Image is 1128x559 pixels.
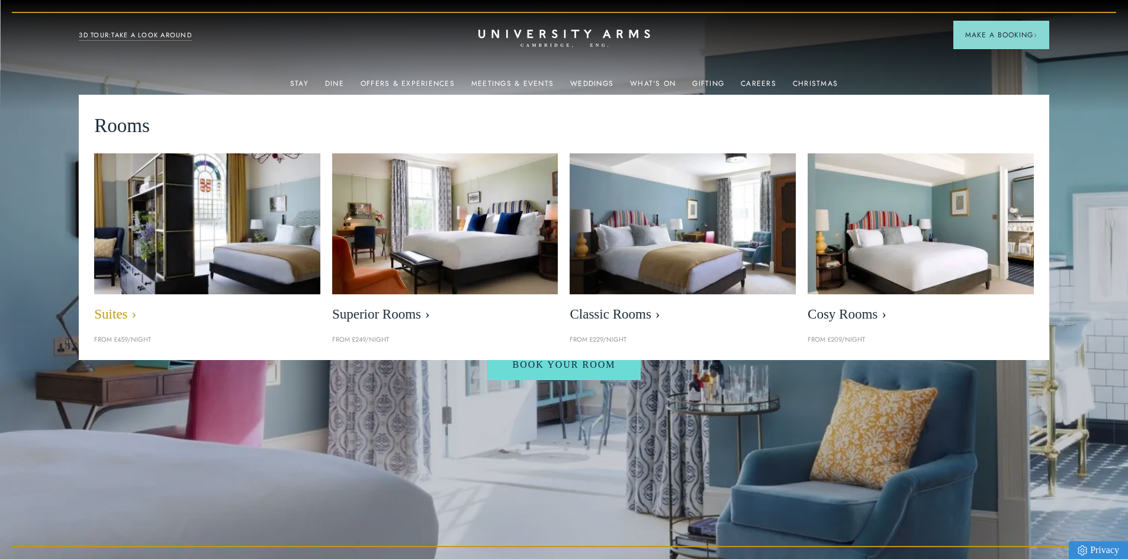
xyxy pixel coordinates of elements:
p: From £229/night [570,335,796,345]
a: Gifting [692,79,724,95]
a: Privacy [1069,541,1128,559]
img: image-0c4e569bfe2498b75de12d7d88bf10a1f5f839d4-400x250-jpg [808,153,1034,294]
span: Superior Rooms [332,306,558,323]
span: Make a Booking [965,30,1037,40]
a: Meetings & Events [471,79,554,95]
a: Christmas [793,79,838,95]
a: Weddings [570,79,613,95]
a: Offers & Experiences [361,79,455,95]
a: image-0c4e569bfe2498b75de12d7d88bf10a1f5f839d4-400x250-jpg Cosy Rooms [808,153,1034,329]
span: Rooms [94,110,150,142]
a: Stay [290,79,308,95]
a: image-21e87f5add22128270780cf7737b92e839d7d65d-400x250-jpg Suites [94,153,320,329]
img: image-7eccef6fe4fe90343db89eb79f703814c40db8b4-400x250-jpg [570,153,796,294]
a: What's On [630,79,676,95]
p: From £459/night [94,335,320,345]
a: image-7eccef6fe4fe90343db89eb79f703814c40db8b4-400x250-jpg Classic Rooms [570,153,796,329]
a: Dine [325,79,344,95]
a: image-5bdf0f703dacc765be5ca7f9d527278f30b65e65-400x250-jpg Superior Rooms [332,153,558,329]
img: Privacy [1078,545,1087,555]
span: Cosy Rooms [808,306,1034,323]
a: Book Your Room [487,349,640,380]
p: From £249/night [332,335,558,345]
a: Home [478,30,650,48]
img: Arrow icon [1033,33,1037,37]
p: From £209/night [808,335,1034,345]
img: image-5bdf0f703dacc765be5ca7f9d527278f30b65e65-400x250-jpg [332,153,558,294]
span: Suites [94,306,320,323]
a: Careers [741,79,776,95]
a: 3D TOUR:TAKE A LOOK AROUND [79,30,192,41]
span: Classic Rooms [570,306,796,323]
img: image-21e87f5add22128270780cf7737b92e839d7d65d-400x250-jpg [78,143,338,305]
button: Make a BookingArrow icon [953,21,1049,49]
